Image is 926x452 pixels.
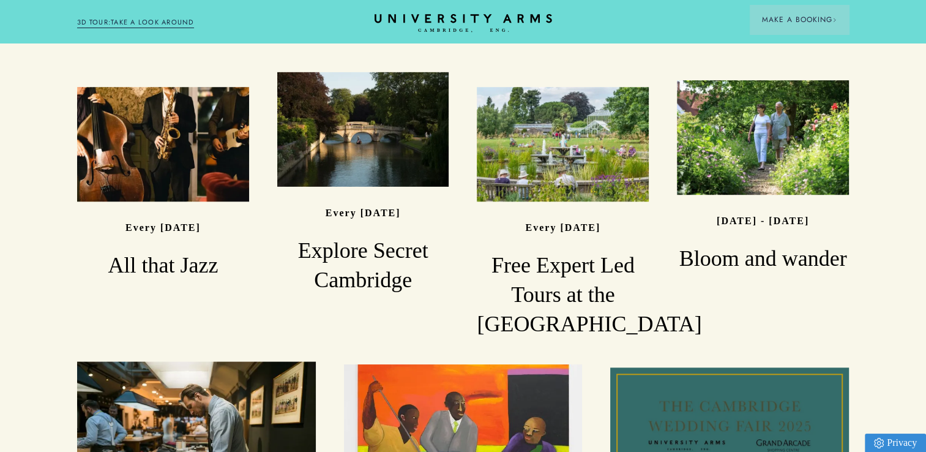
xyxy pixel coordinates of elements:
[677,80,849,274] a: image-44844f17189f97b16a1959cb954ea70d42296e25-6720x4480-jpg [DATE] - [DATE] Bloom and wander
[677,244,849,274] h3: Bloom and wander
[874,438,884,448] img: Privacy
[750,5,849,34] button: Make a BookingArrow icon
[277,72,449,295] a: image-2f25fcfe9322285f695cd42c2c60ad217806459a-4134x2756-jpg Every [DATE] Explore Secret Cambridge
[77,251,249,281] h3: All that Jazz
[832,18,837,22] img: Arrow icon
[326,207,401,217] p: Every [DATE]
[477,87,649,339] a: image-0d4ad60cadd4bbe327cefbc3ad3ba3bd9195937d-7252x4840-jpg Every [DATE] Free Expert Led Tours a...
[717,216,809,226] p: [DATE] - [DATE]
[77,87,249,281] a: image-573a15625ecc08a3a1e8ed169916b84ebf616e1d-2160x1440-jpg Every [DATE] All that Jazz
[525,222,600,233] p: Every [DATE]
[477,251,649,339] h3: Free Expert Led Tours at the [GEOGRAPHIC_DATA]
[77,17,194,28] a: 3D TOUR:TAKE A LOOK AROUND
[277,236,449,295] h3: Explore Secret Cambridge
[865,434,926,452] a: Privacy
[762,14,837,25] span: Make a Booking
[125,222,201,233] p: Every [DATE]
[375,14,552,33] a: Home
